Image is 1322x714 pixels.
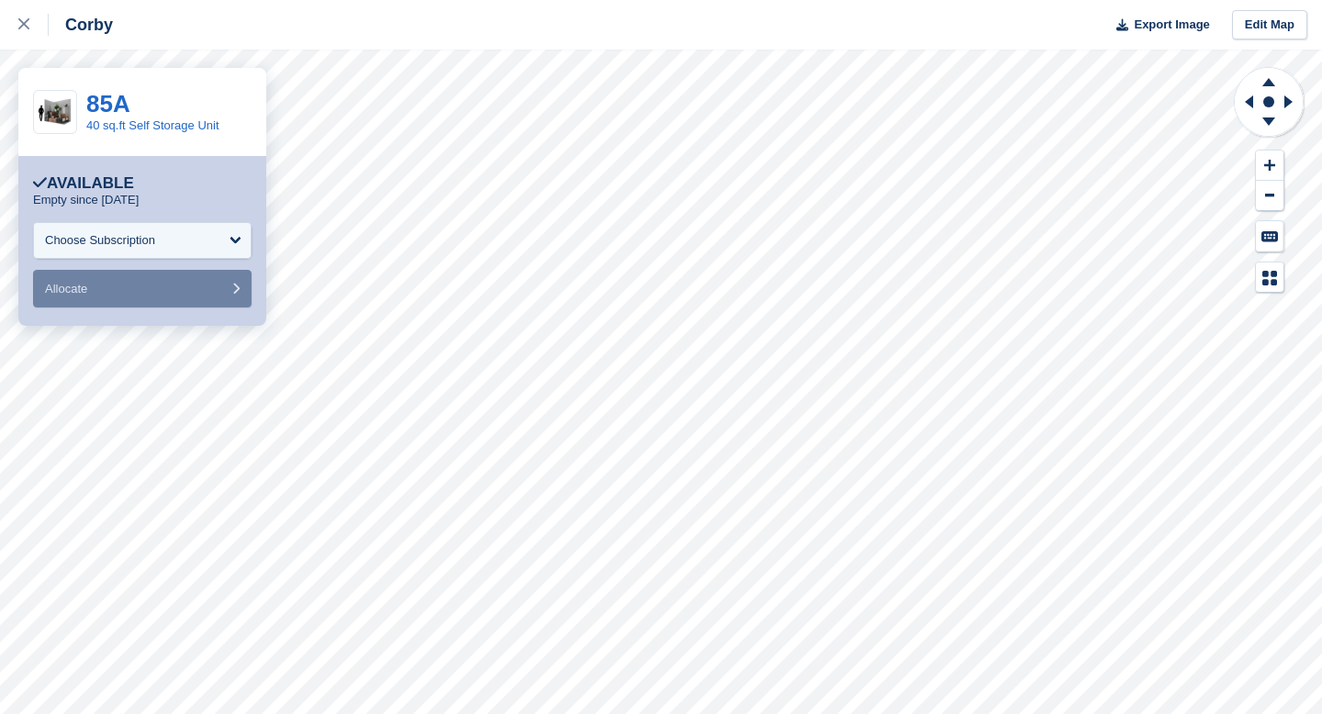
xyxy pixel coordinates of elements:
[86,90,130,117] a: 85A
[49,14,113,36] div: Corby
[34,96,76,128] img: 40-sqft-unit.jpg
[86,118,219,132] a: 40 sq.ft Self Storage Unit
[1105,10,1210,40] button: Export Image
[33,193,139,207] p: Empty since [DATE]
[1256,181,1283,211] button: Zoom Out
[1134,16,1209,34] span: Export Image
[1256,151,1283,181] button: Zoom In
[33,270,252,307] button: Allocate
[33,174,134,193] div: Available
[1256,221,1283,251] button: Keyboard Shortcuts
[45,231,155,250] div: Choose Subscription
[45,282,87,296] span: Allocate
[1256,262,1283,293] button: Map Legend
[1232,10,1307,40] a: Edit Map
